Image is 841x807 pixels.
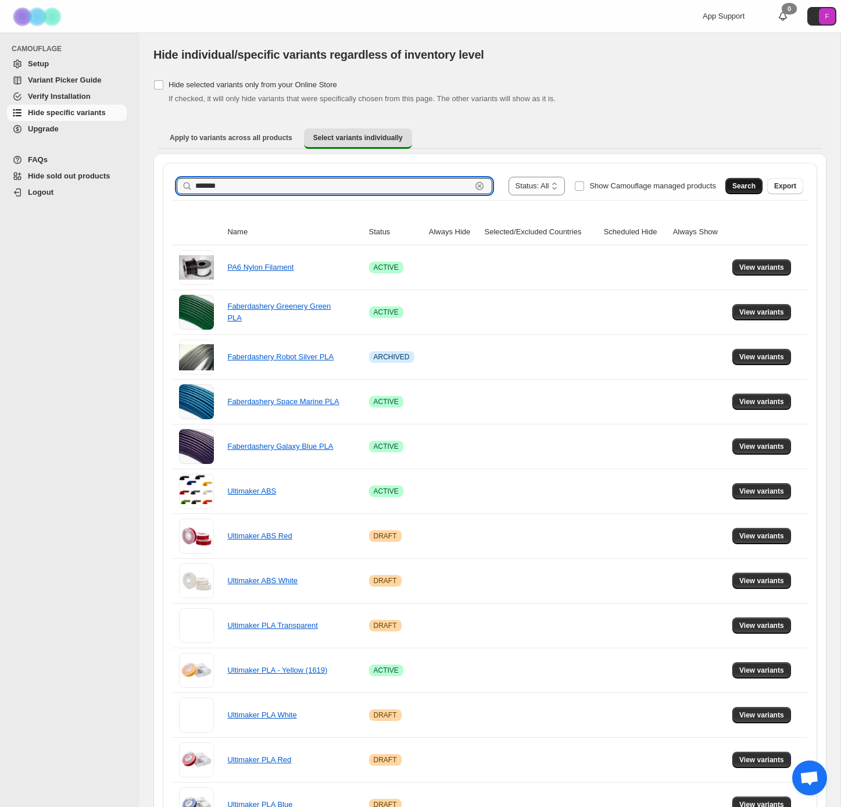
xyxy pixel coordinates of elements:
[28,59,49,68] span: Setup
[224,219,365,245] th: Name
[7,72,127,88] a: Variant Picker Guide
[169,80,337,89] span: Hide selected variants only from your Online Store
[179,295,214,330] img: Faberdashery Greenery Green PLA
[739,576,784,585] span: View variants
[739,487,784,496] span: View variants
[7,121,127,137] a: Upgrade
[732,394,791,410] button: View variants
[600,219,670,245] th: Scheduled Hide
[739,531,784,541] span: View variants
[179,429,214,464] img: Faberdashery Galaxy Blue PLA
[739,308,784,317] span: View variants
[703,12,745,20] span: App Support
[28,172,110,180] span: Hide sold out products
[7,152,127,168] a: FAQs
[170,133,292,142] span: Apply to variants across all products
[739,263,784,272] span: View variants
[313,133,403,142] span: Select variants individually
[153,48,484,61] span: Hide individual/specific variants regardless of inventory level
[739,352,784,362] span: View variants
[374,487,399,496] span: ACTIVE
[732,181,756,191] span: Search
[227,352,334,361] a: Faberdashery Robot Silver PLA
[28,188,53,197] span: Logout
[160,128,302,147] button: Apply to variants across all products
[9,1,67,33] img: Camouflage
[732,707,791,723] button: View variants
[374,308,399,317] span: ACTIVE
[725,178,763,194] button: Search
[589,181,716,190] span: Show Camouflage managed products
[739,755,784,765] span: View variants
[739,710,784,720] span: View variants
[425,219,481,245] th: Always Hide
[366,219,425,245] th: Status
[774,181,796,191] span: Export
[732,528,791,544] button: View variants
[732,304,791,320] button: View variants
[739,397,784,406] span: View variants
[792,760,827,795] a: Open chat
[7,88,127,105] a: Verify Installation
[169,94,556,103] span: If checked, it will only hide variants that were specifically chosen from this page. The other va...
[374,755,397,765] span: DRAFT
[374,710,397,720] span: DRAFT
[732,662,791,679] button: View variants
[670,219,729,245] th: Always Show
[28,76,101,84] span: Variant Picker Guide
[732,483,791,499] button: View variants
[179,474,214,509] img: Ultimaker ABS
[732,573,791,589] button: View variants
[227,302,331,322] a: Faberdashery Greenery Green PLA
[227,666,327,674] a: Ultimaker PLA - Yellow (1619)
[12,44,131,53] span: CAMOUFLAGE
[819,8,835,24] span: Avatar with initials F
[227,576,298,585] a: Ultimaker ABS White
[227,531,292,540] a: Ultimaker ABS Red
[782,3,797,15] div: 0
[227,487,276,495] a: Ultimaker ABS
[28,92,91,101] span: Verify Installation
[374,576,397,585] span: DRAFT
[732,259,791,276] button: View variants
[374,531,397,541] span: DRAFT
[227,755,291,764] a: Ultimaker PLA Red
[777,10,789,22] a: 0
[732,752,791,768] button: View variants
[28,155,48,164] span: FAQs
[374,621,397,630] span: DRAFT
[732,617,791,634] button: View variants
[7,105,127,121] a: Hide specific variants
[7,168,127,184] a: Hide sold out products
[374,352,410,362] span: ARCHIVED
[739,666,784,675] span: View variants
[732,349,791,365] button: View variants
[179,384,214,419] img: Faberdashery Space Marine PLA
[304,128,412,149] button: Select variants individually
[374,442,399,451] span: ACTIVE
[825,13,829,20] text: F
[28,108,106,117] span: Hide specific variants
[227,442,333,451] a: Faberdashery Galaxy Blue PLA
[7,56,127,72] a: Setup
[374,397,399,406] span: ACTIVE
[474,180,485,192] button: Clear
[374,263,399,272] span: ACTIVE
[767,178,803,194] button: Export
[227,263,294,272] a: PA6 Nylon Filament
[739,621,784,630] span: View variants
[7,184,127,201] a: Logout
[739,442,784,451] span: View variants
[28,124,59,133] span: Upgrade
[227,710,296,719] a: Ultimaker PLA White
[227,621,317,630] a: Ultimaker PLA Transparent
[374,666,399,675] span: ACTIVE
[732,438,791,455] button: View variants
[807,7,836,26] button: Avatar with initials F
[481,219,600,245] th: Selected/Excluded Countries
[227,397,339,406] a: Faberdashery Space Marine PLA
